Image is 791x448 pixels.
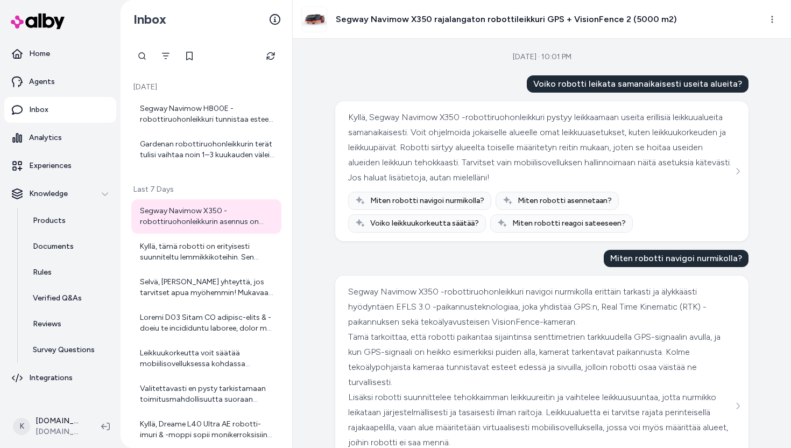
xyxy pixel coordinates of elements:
a: Selvä, [PERSON_NAME] yhteyttä, jos tarvitset apua myöhemmin! Mukavaa päivänjatkoa! [131,270,281,305]
p: Inbox [29,104,48,115]
div: Kyllä, Segway Navimow X350 -robottiruohonleikkuri pystyy leikkaamaan useita erillisiä leikkuualue... [348,110,733,185]
p: [DOMAIN_NAME] Shopify [36,416,84,426]
h3: Segway Navimow X350 rajalangaton robottileikkuri GPS + VisionFence 2 (5000 m2) [336,13,677,26]
a: Loremi D03 Sitam CO adipisc-elits & -doeiu te incididuntu laboree, dolor ma aliquae admin veniamq... [131,306,281,340]
img: SegwayNavimowX350main_1.jpg [302,7,327,32]
button: Knowledge [4,181,116,207]
p: Products [33,215,66,226]
span: K [13,418,30,435]
div: Segway Navimow X350 -robottiruohonleikkuri navigoi nurmikolla erittäin tarkasti ja älykkäästi hyö... [348,284,733,330]
a: Kyllä, Dreame L40 Ultra AE robotti-imuri & -moppi sopii monikerroksisiin asuntoihin. Laitteen mui... [131,412,281,447]
span: Miten robotti asennetaan? [518,195,612,206]
a: Inbox [4,97,116,123]
button: Refresh [260,45,281,67]
a: Experiences [4,153,116,179]
div: Gardenan robottiruohonleikkurin terät tulisi vaihtaa noin 1–3 kuukauden välein tai tarvittaessa u... [140,139,275,160]
div: Miten robotti navigoi nurmikolla? [604,250,748,267]
a: Valitettavasti en pysty tarkistamaan toimitusmahdollisuutta suoraan osoitteella. Suosittelen tark... [131,377,281,411]
p: Last 7 Days [131,184,281,195]
a: Gardenan robottiruohonleikkurin terät tulisi vaihtaa noin 1–3 kuukauden välein tai tarvittaessa u... [131,132,281,167]
span: Voiko leikkuukorkeutta säätää? [370,218,479,229]
p: Reviews [33,319,61,330]
p: Analytics [29,132,62,143]
a: Segway Navimow X350 -robottiruohonleikkurin asennus on tehty helpoksi ja se onnistuu ilman ammatt... [131,199,281,234]
p: Experiences [29,160,72,171]
div: Leikkuukorkeutta voit säätää mobiilisovelluksessa kohdassa Asetukset > RUOHONLEIKKURI > Leikkuuko... [140,348,275,369]
a: Kyllä, tämä robotti on erityisesti suunniteltu lemmikkikoteihin. Sen TriCut 3.0 -pääharja leikkaa... [131,235,281,269]
button: K[DOMAIN_NAME] Shopify[DOMAIN_NAME] [6,409,93,444]
a: Segway Navimow H800E -robottiruohonleikkuri tunnistaa esteet usealla tavalla. Siinä on etukumipus... [131,97,281,131]
a: Home [4,41,116,67]
p: Integrations [29,373,73,383]
a: Agents [4,69,116,95]
span: Miten robotti navigoi nurmikolla? [370,195,484,206]
a: Analytics [4,125,116,151]
a: Integrations [4,365,116,391]
h2: Inbox [133,11,166,27]
div: Segway Navimow H800E -robottiruohonleikkuri tunnistaa esteet usealla tavalla. Siinä on etukumipus... [140,103,275,125]
p: Survey Questions [33,345,95,355]
p: Documents [33,241,74,252]
a: Verified Q&As [22,285,116,311]
p: Rules [33,267,52,278]
p: Agents [29,76,55,87]
span: Miten robotti reagoi sateeseen? [512,218,626,229]
a: Reviews [22,311,116,337]
p: Home [29,48,50,59]
div: Kyllä, tämä robotti on erityisesti suunniteltu lemmikkikoteihin. Sen TriCut 3.0 -pääharja leikkaa... [140,241,275,263]
div: Voiko robotti leikata samanaikaisesti useita alueita? [527,75,748,93]
div: Valitettavasti en pysty tarkistamaan toimitusmahdollisuutta suoraan osoitteella. Suosittelen tark... [140,383,275,405]
button: See more [731,165,744,178]
a: Products [22,208,116,234]
div: Loremi D03 Sitam CO adipisc-elits & -doeiu te incididuntu laboree, dolor ma aliquae admin veniamq... [140,312,275,334]
span: [DOMAIN_NAME] [36,426,84,437]
a: Survey Questions [22,337,116,363]
button: Filter [155,45,176,67]
button: See more [731,400,744,412]
a: Leikkuukorkeutta voit säätää mobiilisovelluksessa kohdassa Asetukset > RUOHONLEIKKURI > Leikkuuko... [131,341,281,376]
div: Selvä, [PERSON_NAME] yhteyttä, jos tarvitset apua myöhemmin! Mukavaa päivänjatkoa! [140,277,275,298]
div: Segway Navimow X350 -robottiruohonleikkurin asennus on tehty helpoksi ja se onnistuu ilman ammatt... [140,206,275,227]
p: [DATE] [131,82,281,93]
p: Verified Q&As [33,293,82,304]
div: [DATE] · 10:01 PM [513,52,571,62]
a: Rules [22,260,116,285]
img: alby Logo [11,13,65,29]
a: Documents [22,234,116,260]
div: Tämä tarkoittaa, että robotti paikantaa sijaintinsa senttimetrien tarkkuudella GPS-signaalin avul... [348,330,733,390]
p: Knowledge [29,188,68,199]
div: Kyllä, Dreame L40 Ultra AE robotti-imuri & -moppi sopii monikerroksisiin asuntoihin. Laitteen mui... [140,419,275,440]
